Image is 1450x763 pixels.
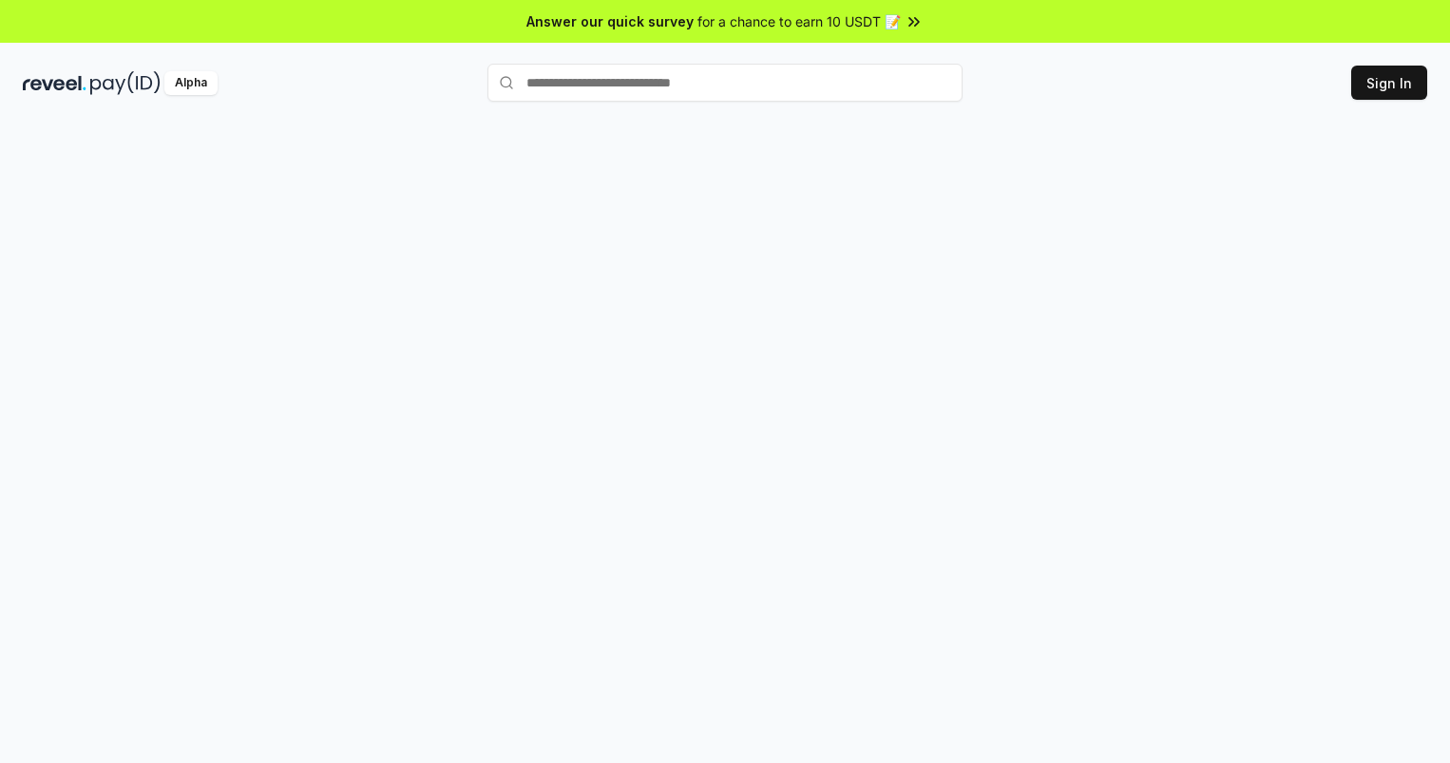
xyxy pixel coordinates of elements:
span: Answer our quick survey [526,11,694,31]
div: Alpha [164,71,218,95]
img: reveel_dark [23,71,86,95]
img: pay_id [90,71,161,95]
span: for a chance to earn 10 USDT 📝 [697,11,901,31]
button: Sign In [1351,66,1427,100]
